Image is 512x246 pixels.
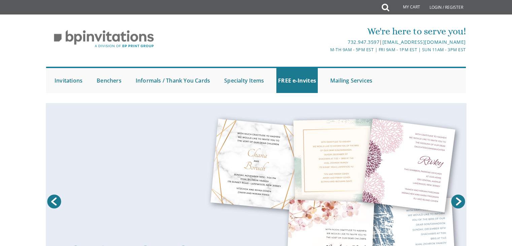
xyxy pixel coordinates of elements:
a: 732.947.3597 [348,39,379,45]
a: [EMAIL_ADDRESS][DOMAIN_NAME] [382,39,466,45]
a: My Cart [388,1,425,14]
a: Informals / Thank You Cards [134,68,212,93]
div: M-Th 9am - 5pm EST | Fri 9am - 1pm EST | Sun 11am - 3pm EST [186,46,466,53]
a: Prev [46,193,63,210]
a: FREE e-Invites [276,68,318,93]
a: Specialty Items [223,68,266,93]
img: BP Invitation Loft [46,25,162,53]
a: Mailing Services [329,68,374,93]
div: We're here to serve you! [186,25,466,38]
a: Next [450,193,467,210]
a: Benchers [95,68,123,93]
div: | [186,38,466,46]
a: Invitations [53,68,84,93]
